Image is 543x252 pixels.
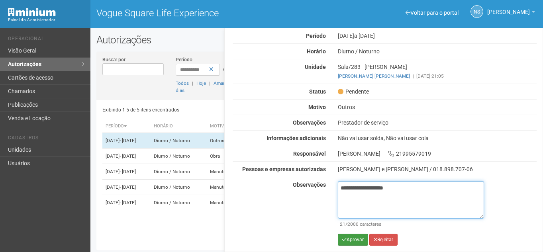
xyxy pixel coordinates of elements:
[8,135,84,143] li: Cadastros
[307,48,326,55] strong: Horário
[120,169,136,174] span: - [DATE]
[102,133,151,148] td: [DATE]
[223,66,226,72] span: a
[306,33,326,39] strong: Período
[120,153,136,159] span: - [DATE]
[487,1,530,15] span: Nicolle Silva
[332,32,543,39] div: [DATE]
[207,180,250,195] td: Manutenção
[102,164,151,180] td: [DATE]
[242,166,326,172] strong: Pessoas e empresas autorizadas
[176,56,192,63] label: Período
[305,64,326,70] strong: Unidade
[309,88,326,95] strong: Status
[102,148,151,164] td: [DATE]
[207,164,250,180] td: Manutenção
[102,180,151,195] td: [DATE]
[338,73,410,79] a: [PERSON_NAME] [PERSON_NAME]
[338,72,537,80] div: [DATE] 21:05
[487,10,535,16] a: [PERSON_NAME]
[207,148,250,164] td: Obra
[340,221,345,227] span: 21
[308,104,326,110] strong: Motivo
[332,119,543,126] div: Prestador de serviço
[120,184,136,190] span: - [DATE]
[413,73,414,79] span: |
[338,88,369,95] span: Pendente
[207,133,250,148] td: Outros
[151,133,207,148] td: Diurno / Noturno
[8,16,84,23] div: Painel do Administrador
[332,150,543,157] div: [PERSON_NAME] 21995579019
[151,164,207,180] td: Diurno / Noturno
[340,221,482,228] div: /2000 caracteres
[406,10,459,16] a: Voltar para o portal
[332,104,543,111] div: Outros
[102,104,314,116] div: Exibindo 1-5 de 5 itens encontrados
[332,135,543,142] div: Não vai usar solda, Não vai usar cola
[470,5,483,18] a: NS
[196,80,206,86] a: Hoje
[96,8,311,18] h1: Vogue Square Life Experience
[332,48,543,55] div: Diurno / Noturno
[209,80,210,86] span: |
[293,150,326,157] strong: Responsável
[120,138,136,143] span: - [DATE]
[354,33,375,39] span: a [DATE]
[214,80,231,86] a: Amanhã
[151,120,207,133] th: Horário
[338,234,368,246] button: Aprovar
[102,120,151,133] th: Período
[267,135,326,141] strong: Informações adicionais
[332,63,543,80] div: Sala/283 - [PERSON_NAME]
[96,34,537,46] h2: Autorizações
[151,148,207,164] td: Diurno / Noturno
[151,195,207,211] td: Diurno / Noturno
[293,119,326,126] strong: Observações
[102,56,125,63] label: Buscar por
[151,180,207,195] td: Diurno / Noturno
[369,234,398,246] button: Rejeitar
[192,80,193,86] span: |
[293,182,326,188] strong: Observações
[207,120,250,133] th: Motivo
[8,36,84,44] li: Operacional
[102,195,151,211] td: [DATE]
[120,200,136,205] span: - [DATE]
[338,166,537,173] div: [PERSON_NAME] e [PERSON_NAME] / 018.898.707-06
[176,80,189,86] a: Todos
[207,195,250,211] td: Manutenção
[8,8,56,16] img: Minium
